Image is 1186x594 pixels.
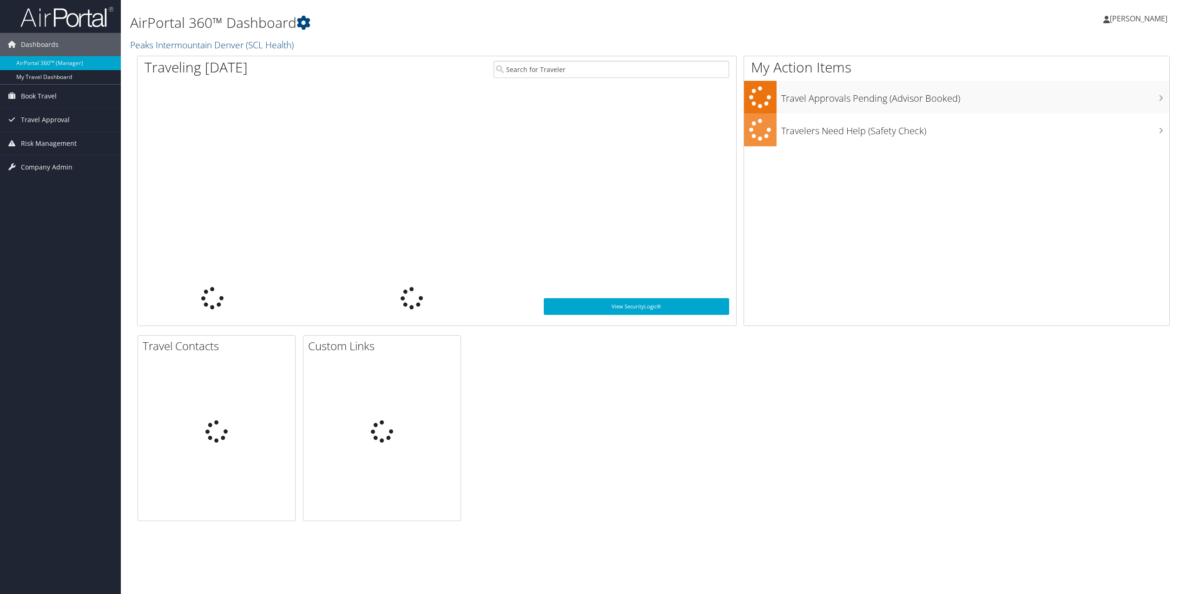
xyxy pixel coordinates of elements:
[781,120,1169,137] h3: Travelers Need Help (Safety Check)
[1110,13,1167,24] span: [PERSON_NAME]
[130,13,828,33] h1: AirPortal 360™ Dashboard
[130,39,296,51] a: Peaks Intermountain Denver (SCL Health)
[21,33,59,56] span: Dashboards
[544,298,729,315] a: View SecurityLogic®
[1103,5,1177,33] a: [PERSON_NAME]
[21,156,72,179] span: Company Admin
[781,87,1169,105] h3: Travel Approvals Pending (Advisor Booked)
[20,6,113,28] img: airportal-logo.png
[744,113,1169,146] a: Travelers Need Help (Safety Check)
[744,81,1169,114] a: Travel Approvals Pending (Advisor Booked)
[744,58,1169,77] h1: My Action Items
[143,338,295,354] h2: Travel Contacts
[145,58,248,77] h1: Traveling [DATE]
[21,85,57,108] span: Book Travel
[21,108,70,131] span: Travel Approval
[21,132,77,155] span: Risk Management
[494,61,729,78] input: Search for Traveler
[308,338,461,354] h2: Custom Links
